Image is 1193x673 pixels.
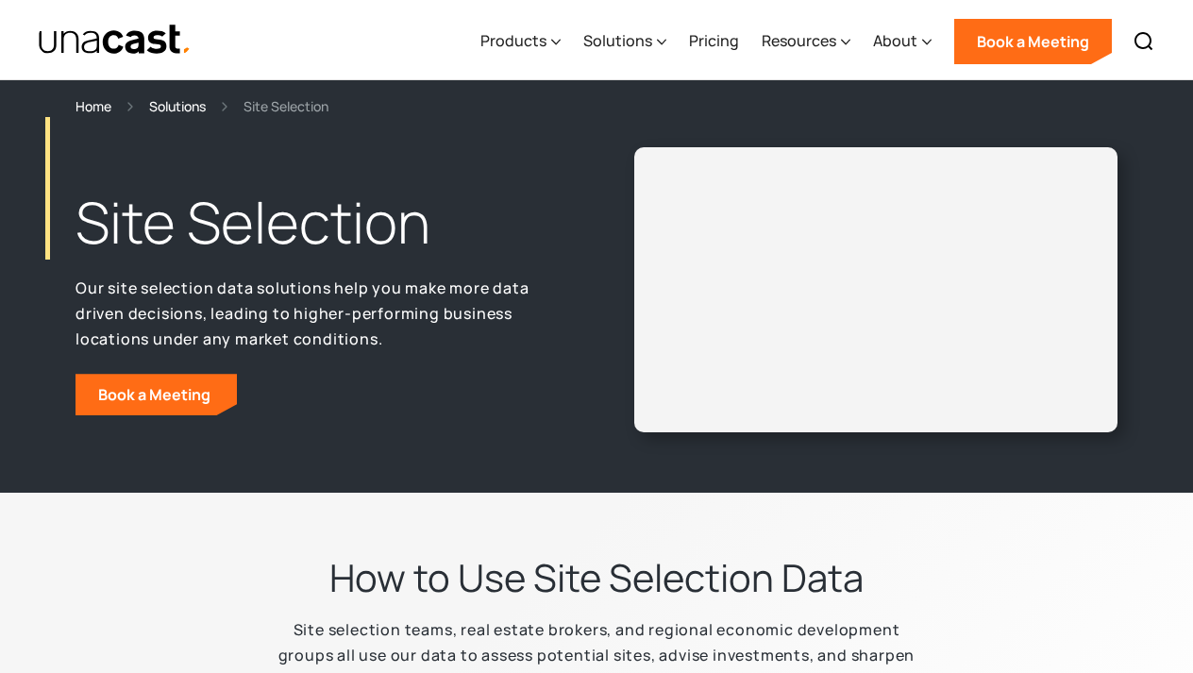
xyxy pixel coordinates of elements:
div: Resources [762,3,850,80]
div: About [873,3,932,80]
div: Products [480,29,546,52]
img: Unacast text logo [38,24,192,57]
p: Our site selection data solutions help you make more data driven decisions, leading to higher-per... [76,276,559,351]
a: home [38,24,192,57]
a: Home [76,95,111,117]
h2: How to Use Site Selection Data [329,553,864,602]
div: About [873,29,917,52]
div: Solutions [583,3,666,80]
a: Solutions [149,95,206,117]
a: Book a Meeting [76,374,237,415]
div: Solutions [583,29,652,52]
div: Resources [762,29,836,52]
img: Search icon [1133,30,1155,53]
h1: Site Selection [76,185,559,261]
div: Site Selection [244,95,328,117]
a: Book a Meeting [954,19,1112,64]
a: Pricing [689,3,739,80]
div: Products [480,3,561,80]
